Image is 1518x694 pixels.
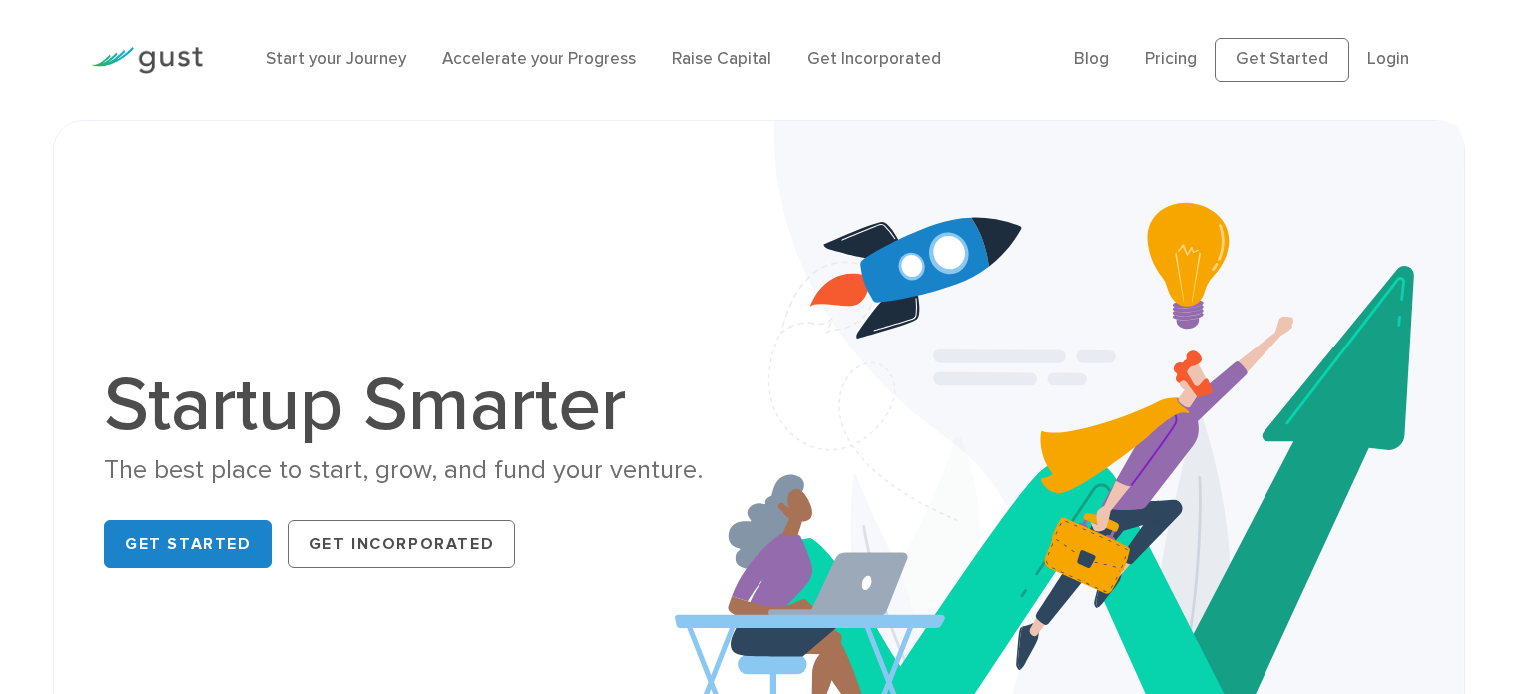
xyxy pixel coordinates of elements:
img: Gust Logo [91,47,203,74]
a: Get Started [1215,38,1349,82]
a: Get Incorporated [288,520,516,568]
h1: Startup Smarter [104,367,744,443]
div: The best place to start, grow, and fund your venture. [104,453,744,488]
a: Accelerate your Progress [442,49,636,69]
a: Get Incorporated [807,49,941,69]
a: Raise Capital [672,49,771,69]
a: Blog [1074,49,1109,69]
a: Start your Journey [266,49,406,69]
a: Get Started [104,520,272,568]
a: Pricing [1145,49,1197,69]
a: Login [1367,49,1409,69]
